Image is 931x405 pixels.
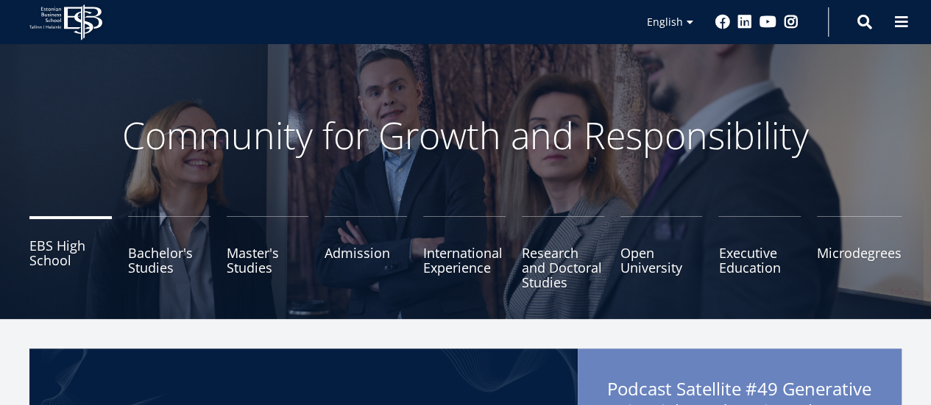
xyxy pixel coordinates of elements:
[423,216,506,290] a: International Experience
[737,15,752,29] a: Linkedin
[522,216,604,290] a: Research and Doctoral Studies
[620,216,703,290] a: Open University
[784,15,799,29] a: Instagram
[227,216,309,290] a: Master's Studies
[715,15,730,29] a: Facebook
[128,216,210,290] a: Bachelor's Studies
[718,216,801,290] a: Executive Education
[325,216,407,290] a: Admission
[817,216,902,290] a: Microdegrees
[760,15,776,29] a: Youtube
[76,113,856,157] p: Community for Growth and Responsibility
[29,216,112,290] a: EBS High School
